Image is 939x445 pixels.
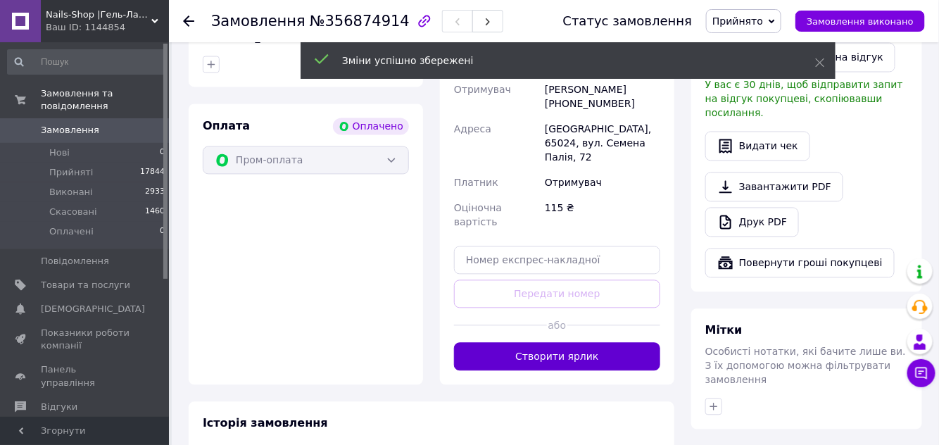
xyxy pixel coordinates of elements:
span: Панель управління [41,363,130,389]
div: [PERSON_NAME] [PHONE_NUMBER] [542,77,663,117]
a: Друк PDF [705,208,799,237]
span: або [547,319,567,333]
span: Отримувач [454,84,511,96]
span: Платник [454,177,498,189]
span: Nails-Shop |Гель-Лаки| Матеріали для Нігтів| Гелі на розлив [46,8,151,21]
div: Статус замовлення [563,14,693,28]
button: Повернути гроші покупцеві [705,249,895,278]
div: Повернутися назад [183,14,194,28]
button: Видати чек [705,132,810,161]
span: Прийнято [712,15,763,27]
span: Прийняті [49,166,93,179]
span: Замовлення та повідомлення [41,87,169,113]
span: Виконані [49,186,93,199]
span: Оціночна вартість [454,203,502,228]
span: №356874914 [310,13,410,30]
span: Особисті нотатки, які бачите лише ви. З їх допомогою можна фільтрувати замовлення [705,346,906,386]
span: Оплата [203,120,250,133]
span: Оплачені [49,225,94,238]
span: Відгуки [41,401,77,413]
span: Замовлення [41,124,99,137]
div: Отримувач [542,170,663,196]
div: Ваш ID: 1144854 [46,21,169,34]
span: Показники роботи компанії [41,327,130,352]
span: 0 [160,146,165,159]
span: 0 [160,225,165,238]
div: [GEOGRAPHIC_DATA], 65024, вул. Семена Палія, 72 [542,117,663,170]
span: 17844 [140,166,165,179]
span: Замовлення [211,13,305,30]
button: Замовлення виконано [795,11,925,32]
span: Нові [49,146,70,159]
span: Замовлення виконано [807,16,914,27]
span: Мітки [705,324,743,337]
span: Скасовані [49,206,97,218]
span: У вас є 30 днів, щоб відправити запит на відгук покупцеві, скопіювавши посилання. [705,80,903,119]
span: 2933 [145,186,165,199]
span: Товари та послуги [41,279,130,292]
button: Чат з покупцем [907,359,935,387]
span: [DEMOGRAPHIC_DATA] [41,303,145,315]
input: Номер експрес-накладної [454,246,660,275]
input: Пошук [7,49,166,75]
div: Зміни успішно збережені [342,54,780,68]
span: Адреса [454,124,491,135]
button: Створити ярлик [454,343,660,371]
span: 1460 [145,206,165,218]
span: Повідомлення [41,255,109,268]
a: Завантажити PDF [705,173,843,202]
span: Історія замовлення [203,417,328,430]
div: 115 ₴ [542,196,663,235]
div: Оплачено [333,118,409,135]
